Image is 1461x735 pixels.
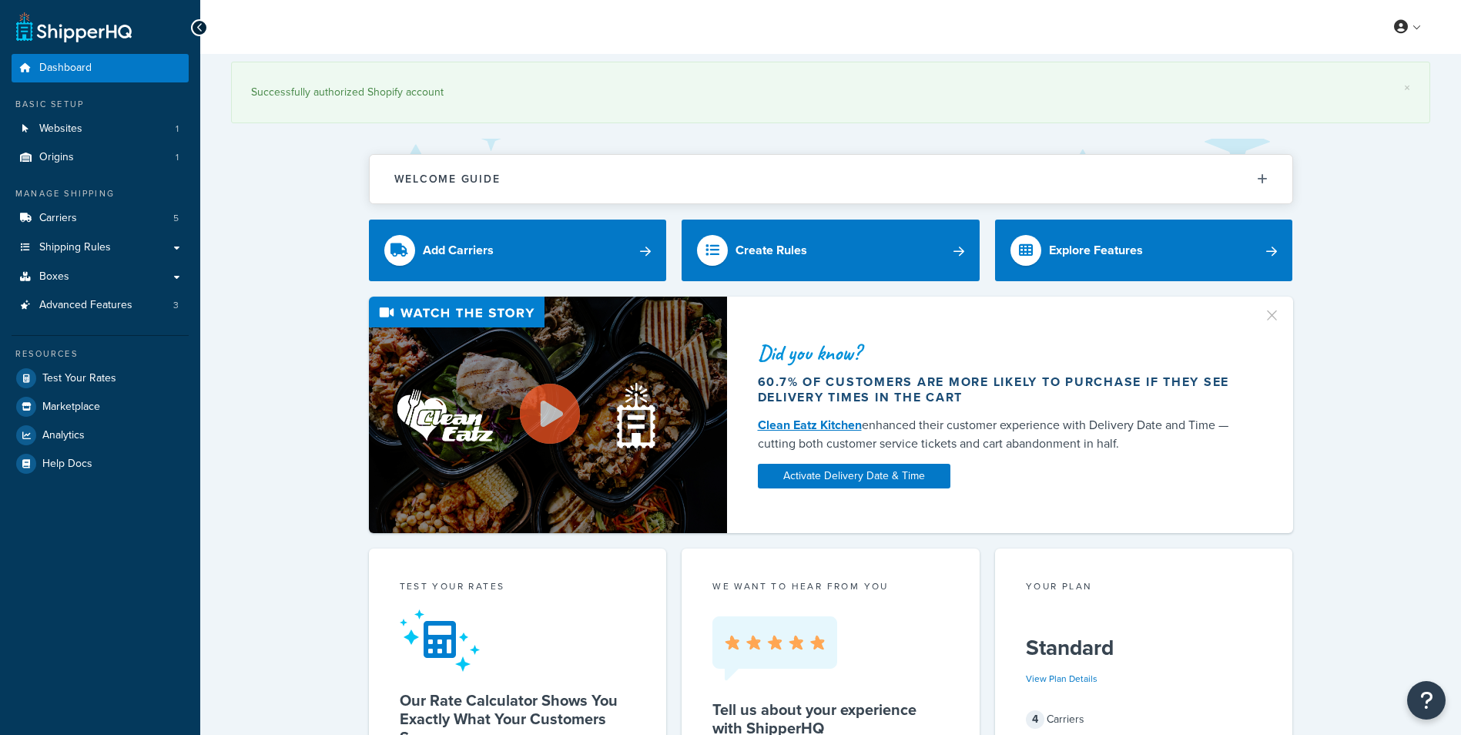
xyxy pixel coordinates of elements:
a: Explore Features [995,220,1293,281]
a: Help Docs [12,450,189,478]
a: × [1404,82,1410,94]
a: Dashboard [12,54,189,82]
p: we want to hear from you [712,579,949,593]
a: Websites1 [12,115,189,143]
span: Advanced Features [39,299,132,312]
span: Test Your Rates [42,372,116,385]
div: Carriers [1026,709,1262,730]
div: Manage Shipping [12,187,189,200]
li: Carriers [12,204,189,233]
div: 60.7% of customers are more likely to purchase if they see delivery times in the cart [758,374,1245,405]
h2: Welcome Guide [394,173,501,185]
div: enhanced their customer experience with Delivery Date and Time — cutting both customer service ti... [758,416,1245,453]
a: Shipping Rules [12,233,189,262]
div: Test your rates [400,579,636,597]
a: Marketplace [12,393,189,421]
div: Your Plan [1026,579,1262,597]
button: Welcome Guide [370,155,1292,203]
a: Test Your Rates [12,364,189,392]
span: Shipping Rules [39,241,111,254]
div: Basic Setup [12,98,189,111]
span: Websites [39,123,82,136]
div: Create Rules [736,240,807,261]
span: Dashboard [39,62,92,75]
img: Video thumbnail [369,297,727,533]
span: Analytics [42,429,85,442]
a: Advanced Features3 [12,291,189,320]
div: Add Carriers [423,240,494,261]
a: Activate Delivery Date & Time [758,464,950,488]
a: Boxes [12,263,189,291]
a: View Plan Details [1026,672,1097,686]
li: Advanced Features [12,291,189,320]
div: Successfully authorized Shopify account [251,82,1410,103]
li: Origins [12,143,189,172]
span: 4 [1026,710,1044,729]
span: Help Docs [42,458,92,471]
button: Open Resource Center [1407,681,1446,720]
li: Websites [12,115,189,143]
h5: Standard [1026,636,1262,660]
span: 5 [173,212,179,225]
span: 3 [173,299,179,312]
a: Clean Eatz Kitchen [758,416,862,434]
span: 1 [176,151,179,164]
a: Add Carriers [369,220,667,281]
div: Resources [12,347,189,361]
span: Carriers [39,212,77,225]
span: Boxes [39,270,69,284]
span: Marketplace [42,401,100,414]
a: Origins1 [12,143,189,172]
div: Explore Features [1049,240,1143,261]
div: Did you know? [758,342,1245,364]
span: Origins [39,151,74,164]
a: Carriers5 [12,204,189,233]
a: Create Rules [682,220,980,281]
a: Analytics [12,421,189,449]
span: 1 [176,123,179,136]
